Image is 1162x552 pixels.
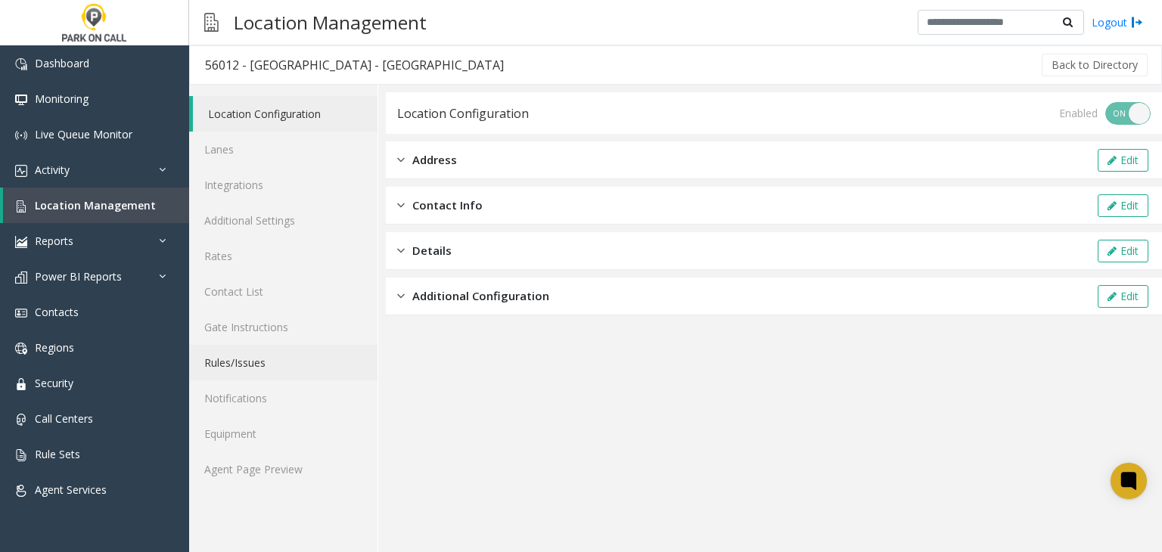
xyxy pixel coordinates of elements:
[35,447,80,461] span: Rule Sets
[1131,14,1143,30] img: logout
[1098,240,1148,262] button: Edit
[35,411,93,426] span: Call Centers
[35,269,122,284] span: Power BI Reports
[189,238,377,274] a: Rates
[3,188,189,223] a: Location Management
[15,94,27,106] img: 'icon'
[15,165,27,177] img: 'icon'
[412,151,457,169] span: Address
[15,58,27,70] img: 'icon'
[1042,54,1148,76] button: Back to Directory
[15,485,27,497] img: 'icon'
[35,376,73,390] span: Security
[412,242,452,259] span: Details
[15,271,27,284] img: 'icon'
[15,414,27,426] img: 'icon'
[204,4,219,41] img: pageIcon
[35,234,73,248] span: Reports
[189,380,377,416] a: Notifications
[35,127,132,141] span: Live Queue Monitor
[412,287,549,305] span: Additional Configuration
[397,151,405,169] img: closed
[193,96,377,132] a: Location Configuration
[15,236,27,248] img: 'icon'
[15,307,27,319] img: 'icon'
[1092,14,1143,30] a: Logout
[397,287,405,305] img: closed
[189,309,377,345] a: Gate Instructions
[15,200,27,212] img: 'icon'
[1059,105,1098,121] div: Enabled
[189,416,377,451] a: Equipment
[35,305,79,319] span: Contacts
[15,343,27,355] img: 'icon'
[35,340,74,355] span: Regions
[35,163,70,177] span: Activity
[15,378,27,390] img: 'icon'
[189,132,377,167] a: Lanes
[397,197,405,214] img: closed
[189,274,377,309] a: Contact List
[35,56,89,70] span: Dashboard
[189,345,377,380] a: Rules/Issues
[226,4,434,41] h3: Location Management
[35,91,89,106] span: Monitoring
[205,55,504,75] div: 56012 - [GEOGRAPHIC_DATA] - [GEOGRAPHIC_DATA]
[15,129,27,141] img: 'icon'
[397,242,405,259] img: closed
[189,203,377,238] a: Additional Settings
[1098,194,1148,217] button: Edit
[397,104,529,123] div: Location Configuration
[15,449,27,461] img: 'icon'
[35,482,107,497] span: Agent Services
[1098,285,1148,308] button: Edit
[189,451,377,487] a: Agent Page Preview
[1098,149,1148,172] button: Edit
[189,167,377,203] a: Integrations
[412,197,483,214] span: Contact Info
[35,198,156,212] span: Location Management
